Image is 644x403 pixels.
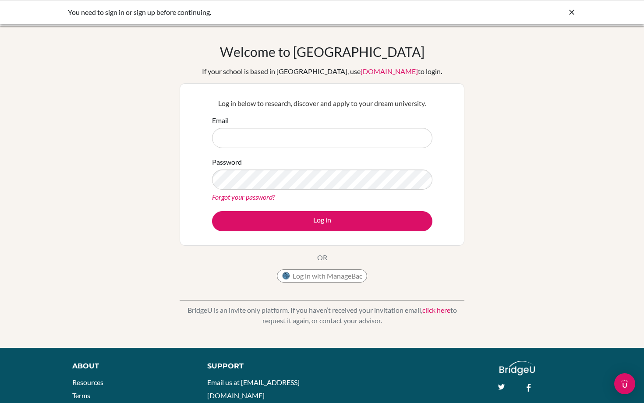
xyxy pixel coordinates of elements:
[220,44,425,60] h1: Welcome to [GEOGRAPHIC_DATA]
[212,98,432,109] p: Log in below to research, discover and apply to your dream university.
[212,115,229,126] label: Email
[207,361,313,371] div: Support
[277,269,367,283] button: Log in with ManageBac
[499,361,535,375] img: logo_white@2x-f4f0deed5e89b7ecb1c2cc34c3e3d731f90f0f143d5ea2071677605dd97b5244.png
[72,391,90,399] a: Terms
[317,252,327,263] p: OR
[180,305,464,326] p: BridgeU is an invite only platform. If you haven’t received your invitation email, to request it ...
[72,378,103,386] a: Resources
[361,67,418,75] a: [DOMAIN_NAME]
[202,66,442,77] div: If your school is based in [GEOGRAPHIC_DATA], use to login.
[72,361,188,371] div: About
[207,378,300,399] a: Email us at [EMAIL_ADDRESS][DOMAIN_NAME]
[422,306,450,314] a: click here
[68,7,445,18] div: You need to sign in or sign up before continuing.
[212,193,275,201] a: Forgot your password?
[212,157,242,167] label: Password
[614,373,635,394] div: Open Intercom Messenger
[212,211,432,231] button: Log in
